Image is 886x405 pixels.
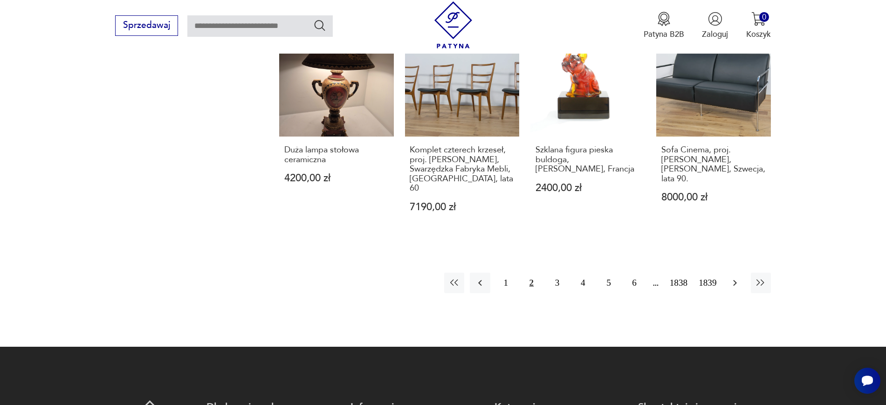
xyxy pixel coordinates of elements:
p: 8000,00 zł [661,192,766,202]
button: 2 [522,273,542,293]
a: Ikona medaluPatyna B2B [644,12,684,40]
p: Patyna B2B [644,29,684,40]
button: Patyna B2B [644,12,684,40]
div: 0 [759,12,769,22]
p: 4200,00 zł [284,173,389,183]
button: Szukaj [313,19,327,32]
button: 1838 [667,273,690,293]
button: 0Koszyk [746,12,771,40]
p: Koszyk [746,29,771,40]
button: 6 [625,273,645,293]
button: 4 [573,273,593,293]
iframe: Smartsupp widget button [854,368,880,394]
p: 2400,00 zł [536,183,640,193]
h3: Duża lampa stołowa ceramiczna [284,145,389,165]
h3: Szklana figura pieska buldoga, [PERSON_NAME], Francja [536,145,640,174]
img: Ikona medalu [657,12,671,26]
img: Patyna - sklep z meblami i dekoracjami vintage [430,1,477,48]
button: 1839 [696,273,719,293]
button: Zaloguj [702,12,728,40]
h3: Sofa Cinema, proj. [PERSON_NAME], [PERSON_NAME], Szwecja, lata 90. [661,145,766,184]
p: 7190,00 zł [410,202,514,212]
h3: Komplet czterech krzeseł, proj. [PERSON_NAME], Swarzędzka Fabryka Mebli, [GEOGRAPHIC_DATA], lata 60 [410,145,514,193]
a: Szklana figura pieska buldoga, Daum, FrancjaSzklana figura pieska buldoga, [PERSON_NAME], Francja... [530,22,645,233]
a: Sprzedawaj [115,22,178,30]
img: Ikona koszyka [751,12,766,26]
button: Sprzedawaj [115,15,178,36]
p: Zaloguj [702,29,728,40]
a: Komplet czterech krzeseł, proj. M. Grabiński, Swarzędzka Fabryka Mebli, Polska, lata 60Komplet cz... [405,22,520,233]
button: 5 [598,273,618,293]
a: Duża lampa stołowa ceramicznaDuża lampa stołowa ceramiczna4200,00 zł [279,22,394,233]
img: Ikonka użytkownika [708,12,722,26]
button: 1 [496,273,516,293]
button: 3 [547,273,567,293]
a: Sofa Cinema, proj. Gunilla Allard, Lammhults, Szwecja, lata 90.Sofa Cinema, proj. [PERSON_NAME], ... [656,22,771,233]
